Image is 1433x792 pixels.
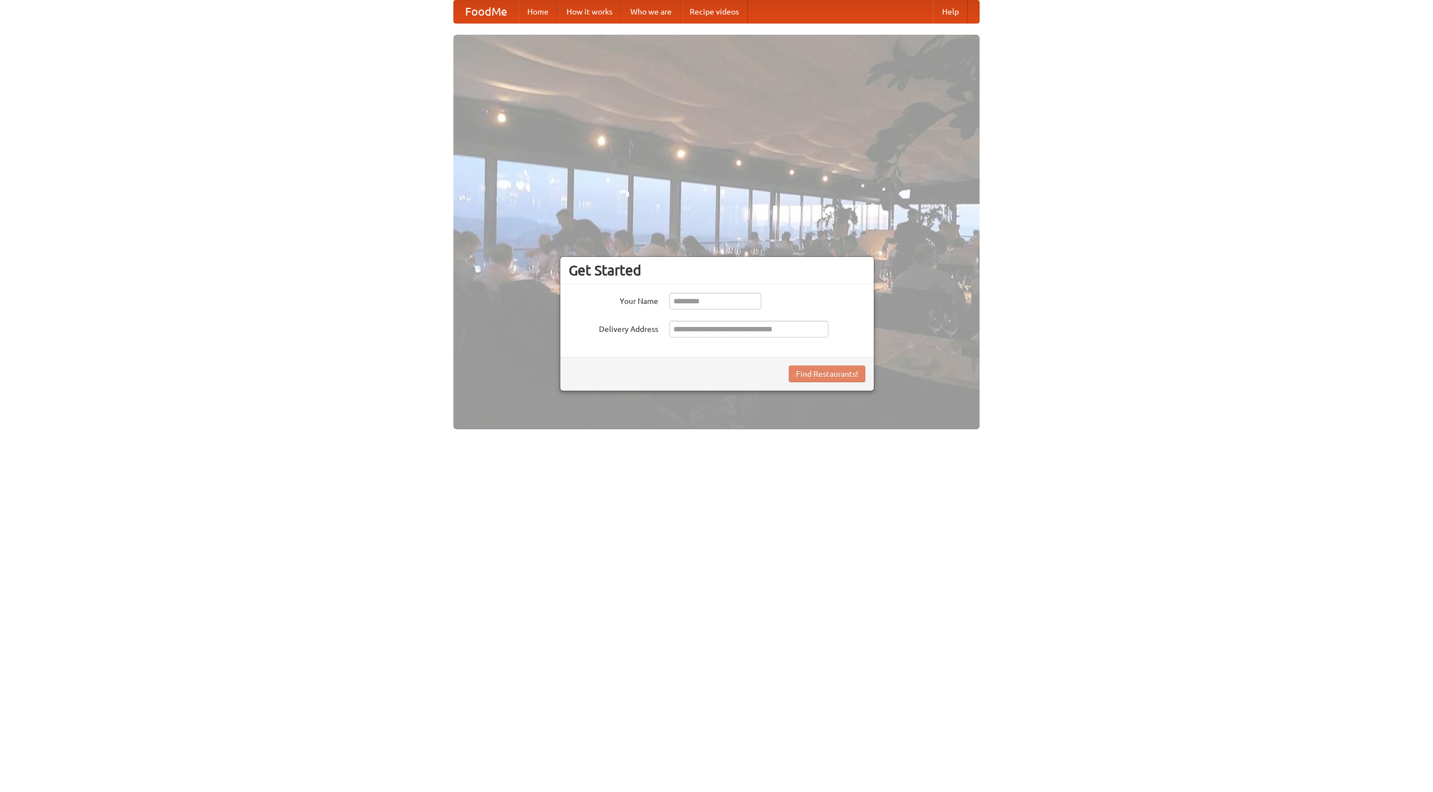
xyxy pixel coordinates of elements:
label: Delivery Address [569,321,658,335]
a: FoodMe [454,1,518,23]
button: Find Restaurants! [789,365,865,382]
a: Who we are [621,1,681,23]
a: Recipe videos [681,1,748,23]
label: Your Name [569,293,658,307]
a: Home [518,1,558,23]
h3: Get Started [569,262,865,279]
a: Help [933,1,968,23]
a: How it works [558,1,621,23]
